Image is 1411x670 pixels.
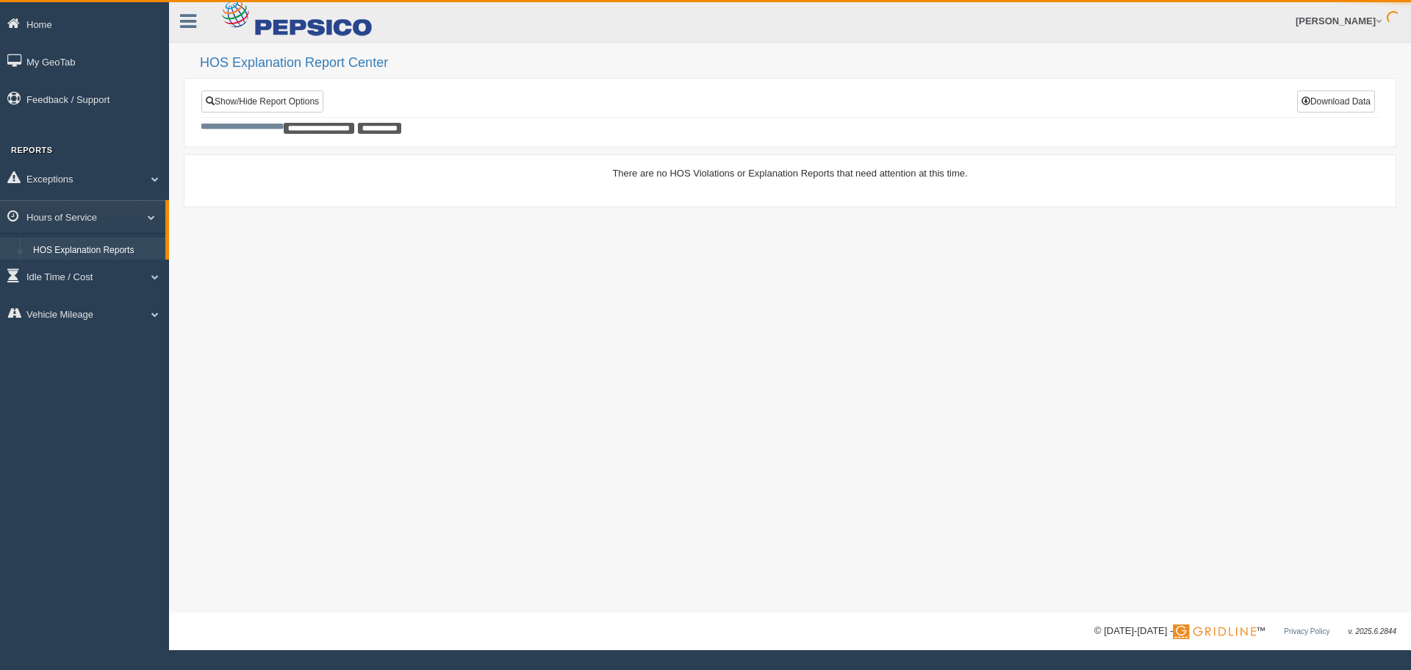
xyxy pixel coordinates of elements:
[1173,624,1256,639] img: Gridline
[1284,627,1329,635] a: Privacy Policy
[200,56,1396,71] h2: HOS Explanation Report Center
[201,90,323,113] a: Show/Hide Report Options
[201,166,1379,180] div: There are no HOS Violations or Explanation Reports that need attention at this time.
[1297,90,1375,113] button: Download Data
[26,238,165,264] a: HOS Explanation Reports
[1349,627,1396,635] span: v. 2025.6.2844
[1094,624,1396,639] div: © [DATE]-[DATE] - ™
